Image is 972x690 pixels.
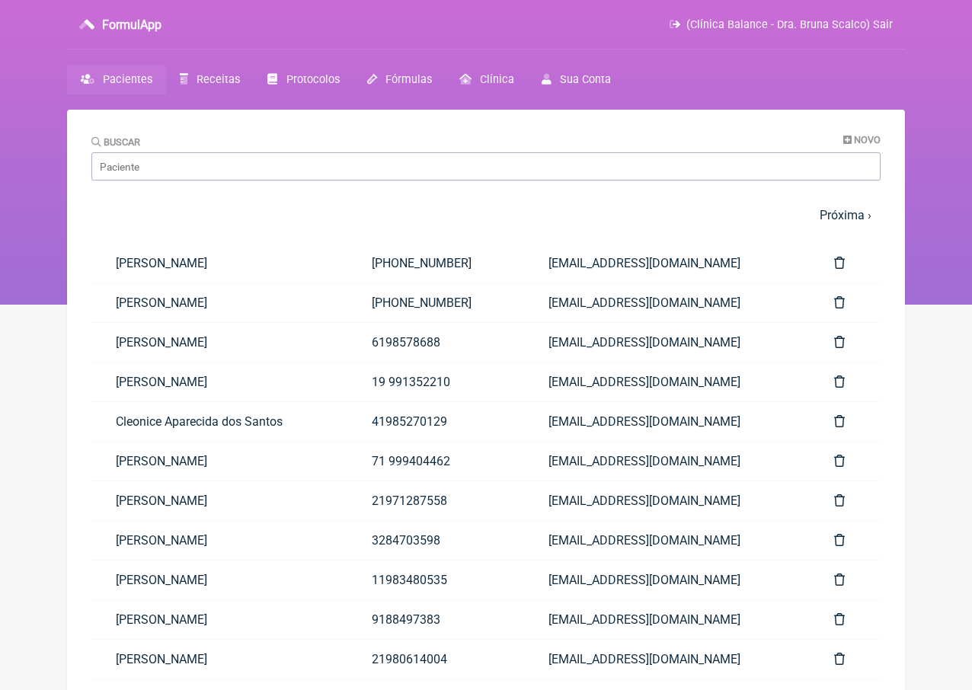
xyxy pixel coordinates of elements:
[91,561,347,599] a: [PERSON_NAME]
[91,283,347,322] a: [PERSON_NAME]
[347,402,524,441] a: 41985270129
[91,521,347,560] a: [PERSON_NAME]
[524,481,810,520] a: [EMAIL_ADDRESS][DOMAIN_NAME]
[524,323,810,362] a: [EMAIL_ADDRESS][DOMAIN_NAME]
[91,323,347,362] a: [PERSON_NAME]
[347,521,524,560] a: 3284703598
[91,481,347,520] a: [PERSON_NAME]
[524,244,810,283] a: [EMAIL_ADDRESS][DOMAIN_NAME]
[524,521,810,560] a: [EMAIL_ADDRESS][DOMAIN_NAME]
[524,402,810,441] a: [EMAIL_ADDRESS][DOMAIN_NAME]
[91,244,347,283] a: [PERSON_NAME]
[91,136,140,148] label: Buscar
[91,600,347,639] a: [PERSON_NAME]
[560,73,611,86] span: Sua Conta
[524,640,810,679] a: [EMAIL_ADDRESS][DOMAIN_NAME]
[103,73,152,86] span: Pacientes
[686,18,893,31] span: (Clínica Balance - Dra. Bruna Scalco) Sair
[91,640,347,679] a: [PERSON_NAME]
[197,73,240,86] span: Receitas
[347,600,524,639] a: 9188497383
[91,199,881,232] nav: pager
[670,18,893,31] a: (Clínica Balance - Dra. Bruna Scalco) Sair
[91,363,347,401] a: [PERSON_NAME]
[854,134,881,145] span: Novo
[347,442,524,481] a: 71 999404462
[480,73,514,86] span: Clínica
[524,561,810,599] a: [EMAIL_ADDRESS][DOMAIN_NAME]
[820,208,871,222] a: Próxima ›
[286,73,340,86] span: Protocolos
[91,402,347,441] a: Cleonice Aparecida dos Santos
[347,244,524,283] a: [PHONE_NUMBER]
[347,283,524,322] a: [PHONE_NUMBER]
[524,442,810,481] a: [EMAIL_ADDRESS][DOMAIN_NAME]
[524,600,810,639] a: [EMAIL_ADDRESS][DOMAIN_NAME]
[446,65,528,94] a: Clínica
[91,442,347,481] a: [PERSON_NAME]
[102,18,161,32] h3: FormulApp
[67,65,166,94] a: Pacientes
[347,323,524,362] a: 6198578688
[347,640,524,679] a: 21980614004
[91,152,881,180] input: Paciente
[528,65,625,94] a: Sua Conta
[843,134,881,145] a: Novo
[347,561,524,599] a: 11983480535
[524,363,810,401] a: [EMAIL_ADDRESS][DOMAIN_NAME]
[254,65,353,94] a: Protocolos
[353,65,446,94] a: Fórmulas
[347,481,524,520] a: 21971287558
[385,73,432,86] span: Fórmulas
[524,283,810,322] a: [EMAIL_ADDRESS][DOMAIN_NAME]
[166,65,254,94] a: Receitas
[347,363,524,401] a: 19 991352210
